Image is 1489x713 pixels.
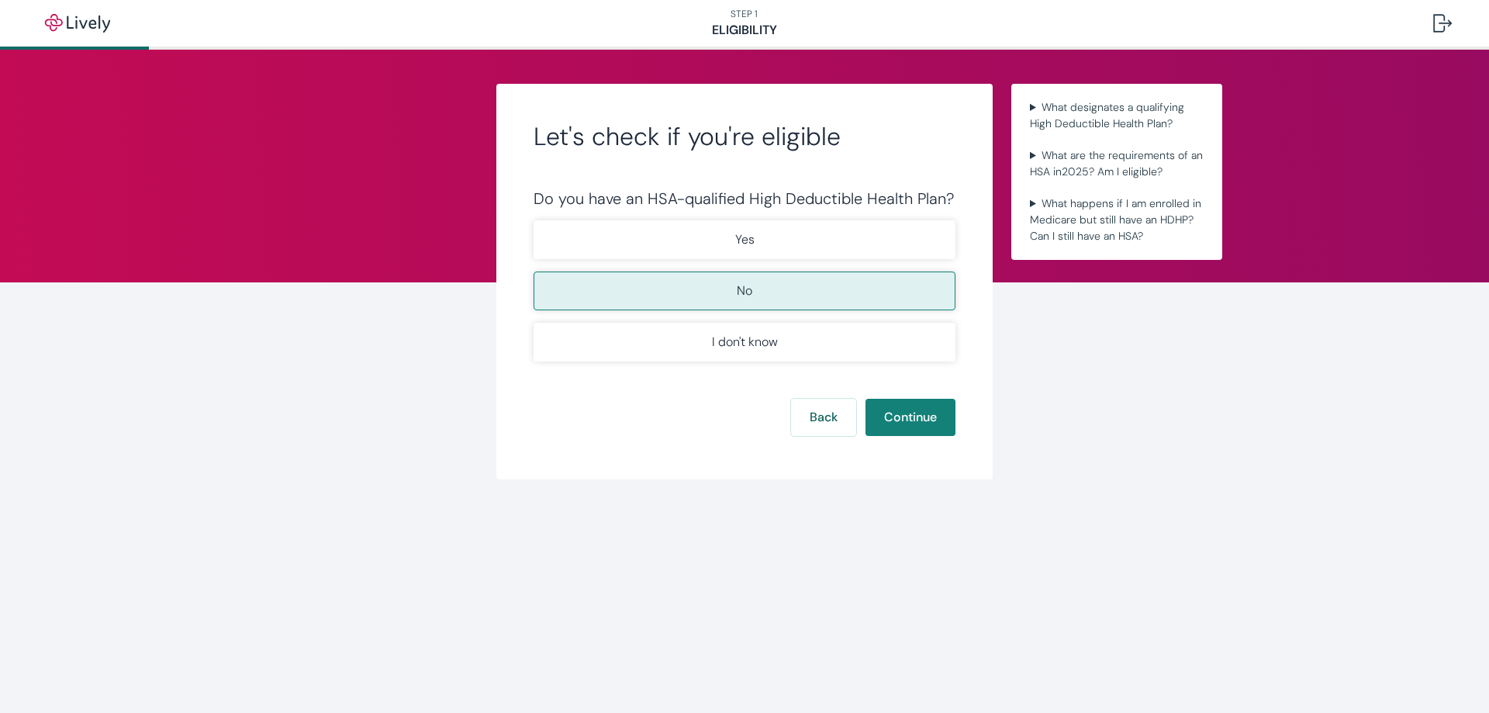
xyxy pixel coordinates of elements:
button: I don't know [534,323,955,362]
button: Yes [534,220,955,259]
summary: What happens if I am enrolled in Medicare but still have an HDHP? Can I still have an HSA? [1024,192,1210,247]
p: Yes [735,230,755,249]
button: No [534,272,955,310]
p: No [737,282,752,300]
p: I don't know [712,333,778,351]
button: Back [791,399,856,436]
button: Continue [865,399,955,436]
div: Do you have an HSA-qualified High Deductible Health Plan? [534,189,955,208]
img: Lively [34,14,121,33]
summary: What designates a qualifying High Deductible Health Plan? [1024,96,1210,135]
summary: What are the requirements of an HSA in2025? Am I eligible? [1024,144,1210,183]
button: Log out [1421,5,1464,42]
h2: Let's check if you're eligible [534,121,955,152]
